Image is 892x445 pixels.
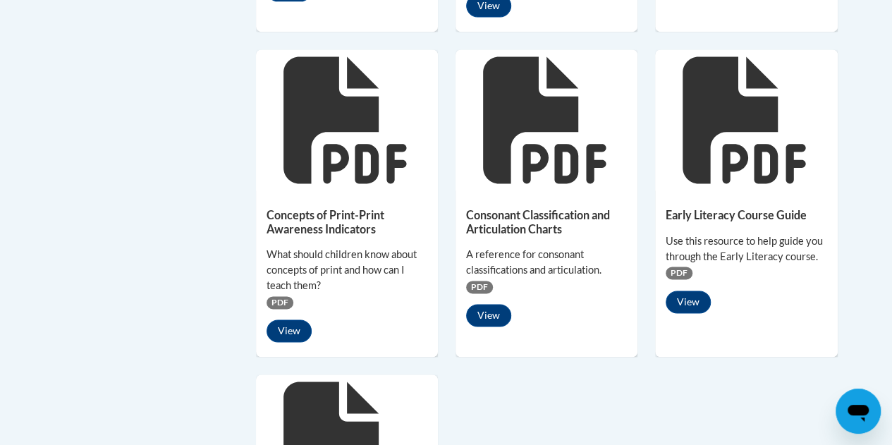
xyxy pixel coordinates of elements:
div: A reference for consonant classifications and articulation. [466,247,627,278]
h5: Consonant Classification and Articulation Charts [466,208,627,236]
span: PDF [666,267,692,279]
div: What should children know about concepts of print and how can I teach them? [267,247,427,293]
h5: Early Literacy Course Guide [666,208,826,221]
button: View [267,319,312,342]
h5: Concepts of Print-Print Awareness Indicators [267,208,427,236]
span: PDF [267,296,293,309]
button: View [666,291,711,313]
div: Use this resource to help guide you through the Early Literacy course. [666,233,826,264]
button: View [466,304,511,327]
span: PDF [466,281,493,293]
iframe: Button to launch messaging window [836,389,881,434]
